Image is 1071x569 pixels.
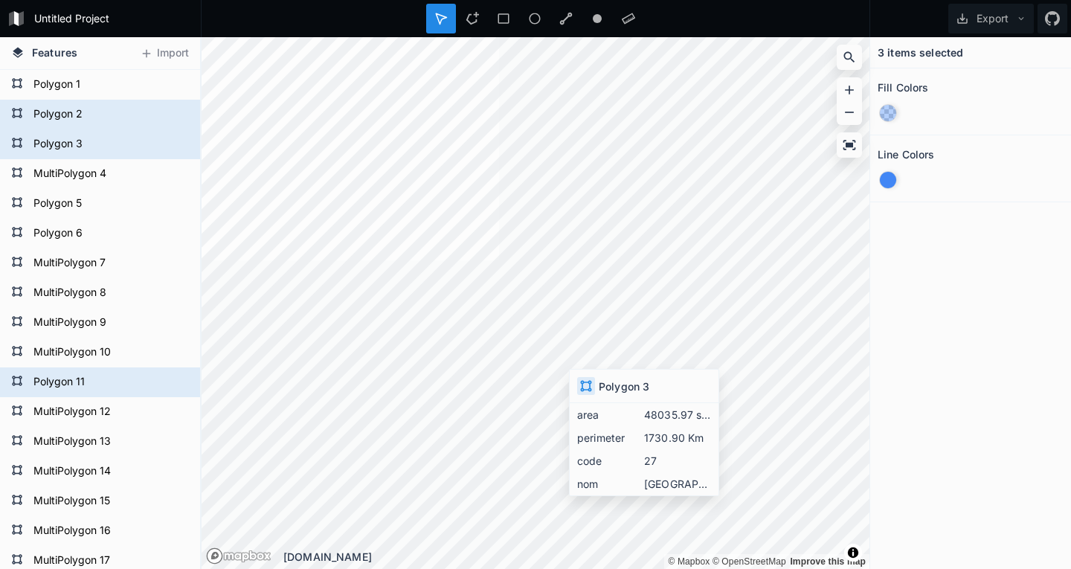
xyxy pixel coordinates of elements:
h2: Line Colors [878,143,935,166]
a: Mapbox logo [206,547,223,565]
div: [DOMAIN_NAME] [283,549,869,565]
span: Toggle attribution [849,544,858,561]
button: Toggle attribution [844,544,862,562]
h2: Fill Colors [878,76,929,99]
button: Import [132,42,196,65]
a: Mapbox logo [206,547,271,565]
a: Map feedback [790,556,866,567]
button: Export [948,4,1034,33]
h4: 3 items selected [878,45,963,60]
a: OpenStreetMap [713,556,786,567]
a: Mapbox [668,556,710,567]
span: Features [32,45,77,60]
